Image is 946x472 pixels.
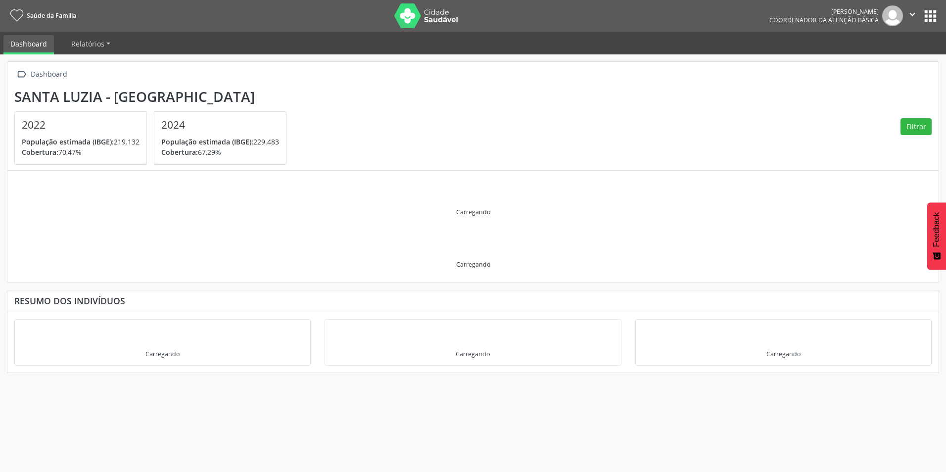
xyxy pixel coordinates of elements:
[769,16,879,24] span: Coordenador da Atenção Básica
[456,260,490,269] div: Carregando
[14,67,69,82] a:  Dashboard
[14,89,293,105] div: Santa Luzia - [GEOGRAPHIC_DATA]
[145,350,180,358] div: Carregando
[932,212,941,247] span: Feedback
[161,137,279,147] p: 229.483
[14,295,932,306] div: Resumo dos indivíduos
[64,35,117,52] a: Relatórios
[161,147,279,157] p: 67,29%
[29,67,69,82] div: Dashboard
[161,137,253,146] span: População estimada (IBGE):
[22,147,58,157] span: Cobertura:
[456,350,490,358] div: Carregando
[907,9,918,20] i: 
[161,119,279,131] h4: 2024
[22,137,140,147] p: 219.132
[900,118,932,135] button: Filtrar
[922,7,939,25] button: apps
[927,202,946,270] button: Feedback - Mostrar pesquisa
[882,5,903,26] img: img
[161,147,198,157] span: Cobertura:
[7,7,76,24] a: Saúde da Família
[22,137,114,146] span: População estimada (IBGE):
[27,11,76,20] span: Saúde da Família
[769,7,879,16] div: [PERSON_NAME]
[14,67,29,82] i: 
[903,5,922,26] button: 
[456,208,490,216] div: Carregando
[766,350,801,358] div: Carregando
[71,39,104,48] span: Relatórios
[3,35,54,54] a: Dashboard
[22,147,140,157] p: 70,47%
[22,119,140,131] h4: 2022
